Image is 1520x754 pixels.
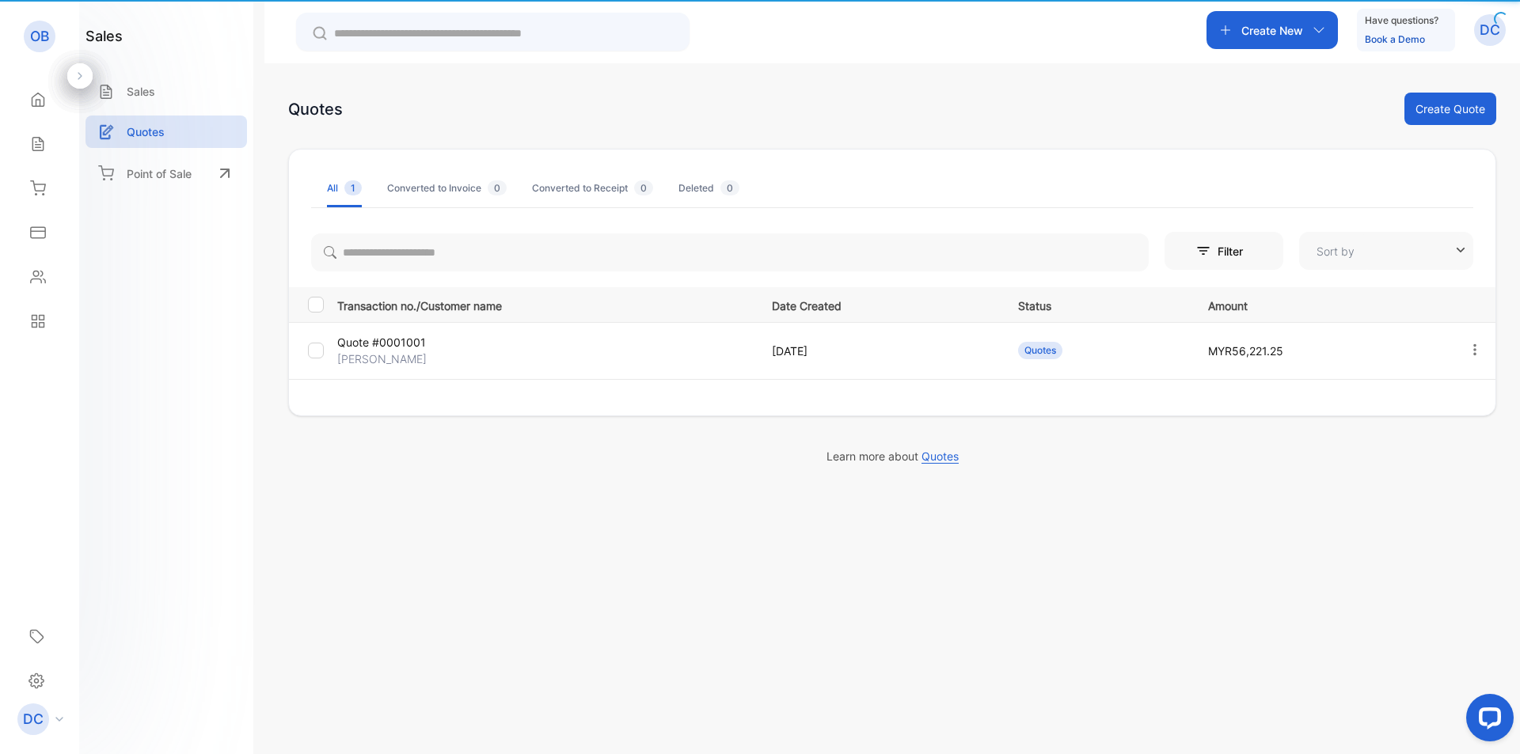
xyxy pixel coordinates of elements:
a: Book a Demo [1365,33,1425,45]
p: Quotes [127,123,165,140]
p: Quote #0001001 [337,334,476,350]
p: Status [1018,294,1176,314]
p: Have questions? [1365,13,1438,28]
div: Quotes [288,97,343,121]
span: MYR56,221.25 [1208,344,1283,358]
p: Date Created [772,294,985,314]
div: Converted to Invoice [387,181,507,195]
a: Sales [85,75,247,108]
p: DC [23,709,44,729]
span: 0 [634,180,653,195]
p: [PERSON_NAME] [337,350,476,367]
p: OB [30,26,49,47]
div: All [327,181,362,195]
button: DC [1474,11,1506,49]
p: Amount [1208,294,1434,314]
a: Quotes [85,116,247,148]
p: [DATE] [772,343,985,359]
a: Point of Sale [85,156,247,191]
span: Quotes [921,449,959,464]
p: Point of Sale [127,165,192,182]
iframe: LiveChat chat widget [1453,688,1520,754]
div: Deleted [678,181,739,195]
p: Learn more about [288,448,1496,464]
p: Transaction no./Customer name [337,294,752,314]
span: 1 [344,180,362,195]
span: 0 [720,180,739,195]
button: Sort by [1299,232,1473,270]
p: DC [1480,20,1500,40]
p: Sort by [1317,243,1355,260]
p: Sales [127,83,155,100]
div: Converted to Receipt [532,181,653,195]
button: Create Quote [1404,93,1496,125]
span: 0 [488,180,507,195]
button: Create New [1206,11,1338,49]
p: Create New [1241,22,1303,39]
h1: sales [85,25,123,47]
div: Quotes [1018,342,1062,359]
